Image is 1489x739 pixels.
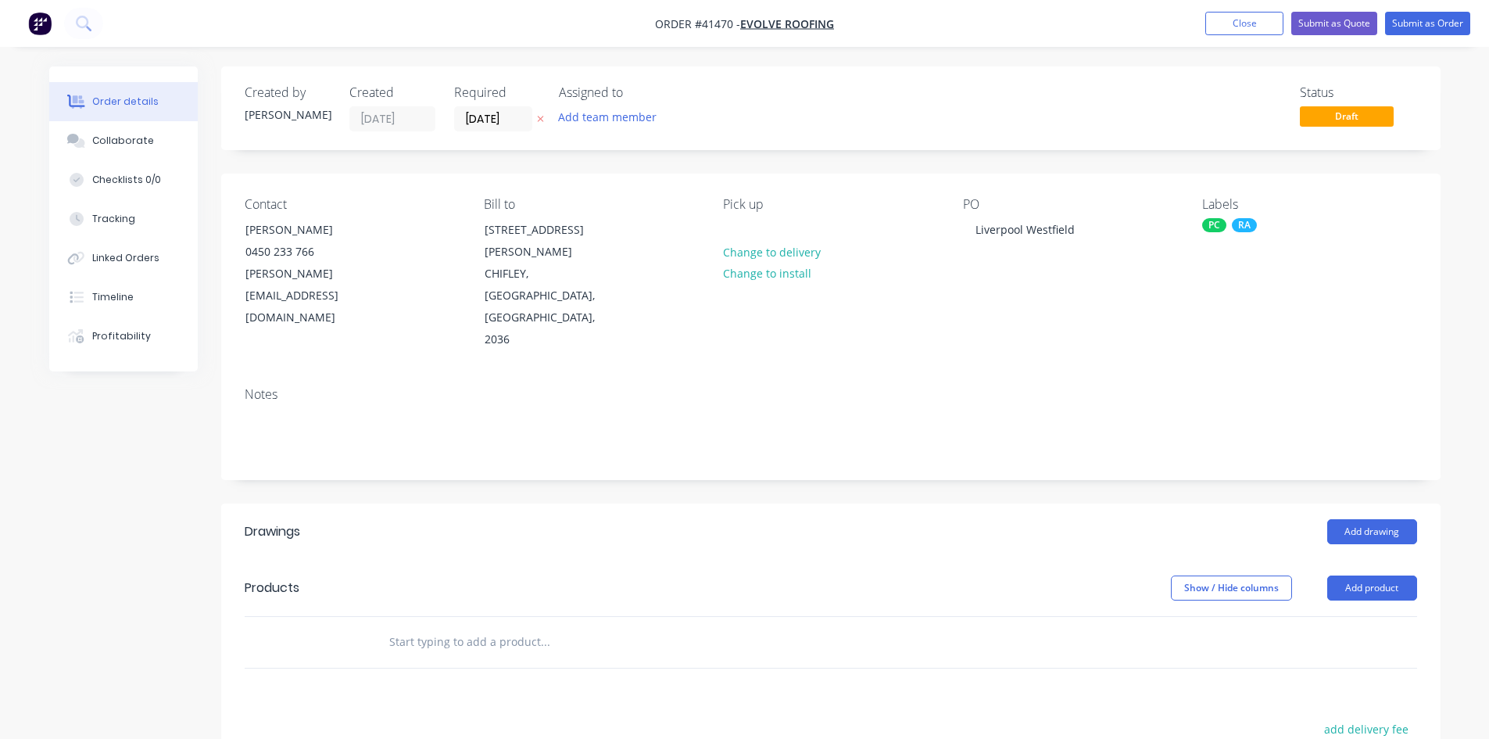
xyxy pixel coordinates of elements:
[92,134,154,148] div: Collaborate
[1232,218,1257,232] div: RA
[714,263,819,284] button: Change to install
[245,106,331,123] div: [PERSON_NAME]
[49,160,198,199] button: Checklists 0/0
[471,218,628,351] div: [STREET_ADDRESS][PERSON_NAME]CHIFLEY, [GEOGRAPHIC_DATA], [GEOGRAPHIC_DATA], 2036
[92,251,159,265] div: Linked Orders
[723,197,937,212] div: Pick up
[245,219,375,241] div: [PERSON_NAME]
[49,82,198,121] button: Order details
[963,197,1177,212] div: PO
[245,197,459,212] div: Contact
[1327,519,1417,544] button: Add drawing
[245,522,300,541] div: Drawings
[740,16,834,31] a: EVOLVE ROOFING
[485,263,614,350] div: CHIFLEY, [GEOGRAPHIC_DATA], [GEOGRAPHIC_DATA], 2036
[349,85,435,100] div: Created
[232,218,388,329] div: [PERSON_NAME]0450 233 766[PERSON_NAME][EMAIL_ADDRESS][DOMAIN_NAME]
[1202,218,1226,232] div: PC
[1205,12,1283,35] button: Close
[549,106,664,127] button: Add team member
[92,95,159,109] div: Order details
[245,387,1417,402] div: Notes
[1171,576,1292,601] button: Show / Hide columns
[714,241,829,262] button: Change to delivery
[245,241,375,263] div: 0450 233 766
[245,263,375,328] div: [PERSON_NAME][EMAIL_ADDRESS][DOMAIN_NAME]
[1202,197,1416,212] div: Labels
[28,12,52,35] img: Factory
[388,626,701,658] input: Start typing to add a product...
[1385,12,1470,35] button: Submit as Order
[963,218,1087,241] div: Liverpool Westfield
[49,199,198,239] button: Tracking
[245,85,331,100] div: Created by
[1327,576,1417,601] button: Add product
[92,290,134,304] div: Timeline
[49,121,198,160] button: Collaborate
[485,219,614,263] div: [STREET_ADDRESS][PERSON_NAME]
[559,85,715,100] div: Assigned to
[1291,12,1377,35] button: Submit as Quote
[92,329,151,343] div: Profitability
[454,85,540,100] div: Required
[559,106,665,127] button: Add team member
[1300,85,1417,100] div: Status
[49,317,198,356] button: Profitability
[1300,106,1394,126] span: Draft
[49,278,198,317] button: Timeline
[245,579,299,597] div: Products
[92,173,161,187] div: Checklists 0/0
[92,212,135,226] div: Tracking
[484,197,698,212] div: Bill to
[655,16,740,31] span: Order #41470 -
[49,239,198,278] button: Linked Orders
